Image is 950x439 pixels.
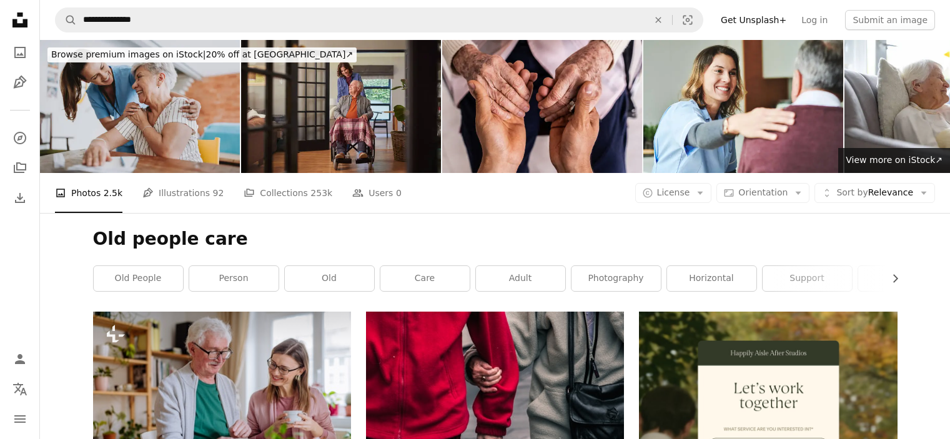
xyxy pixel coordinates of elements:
a: Download History [7,185,32,210]
img: Shot of an attractive young nurse sitting and bonding with her senior patient in his kitchen at home [643,40,843,173]
button: Submit an image [845,10,935,30]
button: Search Unsplash [56,8,77,32]
button: Sort byRelevance [814,183,935,203]
span: Browse premium images on iStock | [51,49,205,59]
span: License [657,187,690,197]
span: Orientation [738,187,788,197]
a: Explore [7,126,32,150]
a: photography [571,266,661,291]
a: adult [476,266,565,291]
form: Find visuals sitewide [55,7,703,32]
a: View more on iStock↗ [838,148,950,173]
h1: Old people care [93,228,898,250]
span: View more on iStock ↗ [846,155,943,165]
img: Home care healthcare professional hugging senior patient [40,40,240,173]
button: Clear [645,8,672,32]
a: person [189,266,279,291]
a: horizontal [667,266,756,291]
a: Photos [7,40,32,65]
button: Visual search [673,8,703,32]
a: Users 0 [352,173,402,213]
span: 20% off at [GEOGRAPHIC_DATA] ↗ [51,49,353,59]
img: Close-up of a caregiver holding hands senior woman patient [442,40,642,173]
a: person wearing red jacket [366,387,624,398]
a: old people [94,266,183,291]
a: Browse premium images on iStock|20% off at [GEOGRAPHIC_DATA]↗ [40,40,364,70]
a: An adult daughter visiting her senior father at home and having coffee together, looking at book. [93,392,351,403]
span: 253k [310,186,332,200]
img: Senior man in wheelchair pushed by smiling woman [241,40,441,173]
button: Language [7,377,32,402]
button: Menu [7,407,32,432]
a: family [858,266,948,291]
span: Relevance [836,187,913,199]
a: Illustrations [7,70,32,95]
a: Get Unsplash+ [713,10,794,30]
span: 0 [396,186,402,200]
a: care [380,266,470,291]
a: Collections [7,155,32,180]
a: Log in / Sign up [7,347,32,372]
a: old [285,266,374,291]
a: support [763,266,852,291]
a: Illustrations 92 [142,173,224,213]
button: Orientation [716,183,809,203]
span: 92 [213,186,224,200]
span: Sort by [836,187,868,197]
button: scroll list to the right [884,266,898,291]
a: Collections 253k [244,173,332,213]
button: License [635,183,712,203]
a: Log in [794,10,835,30]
